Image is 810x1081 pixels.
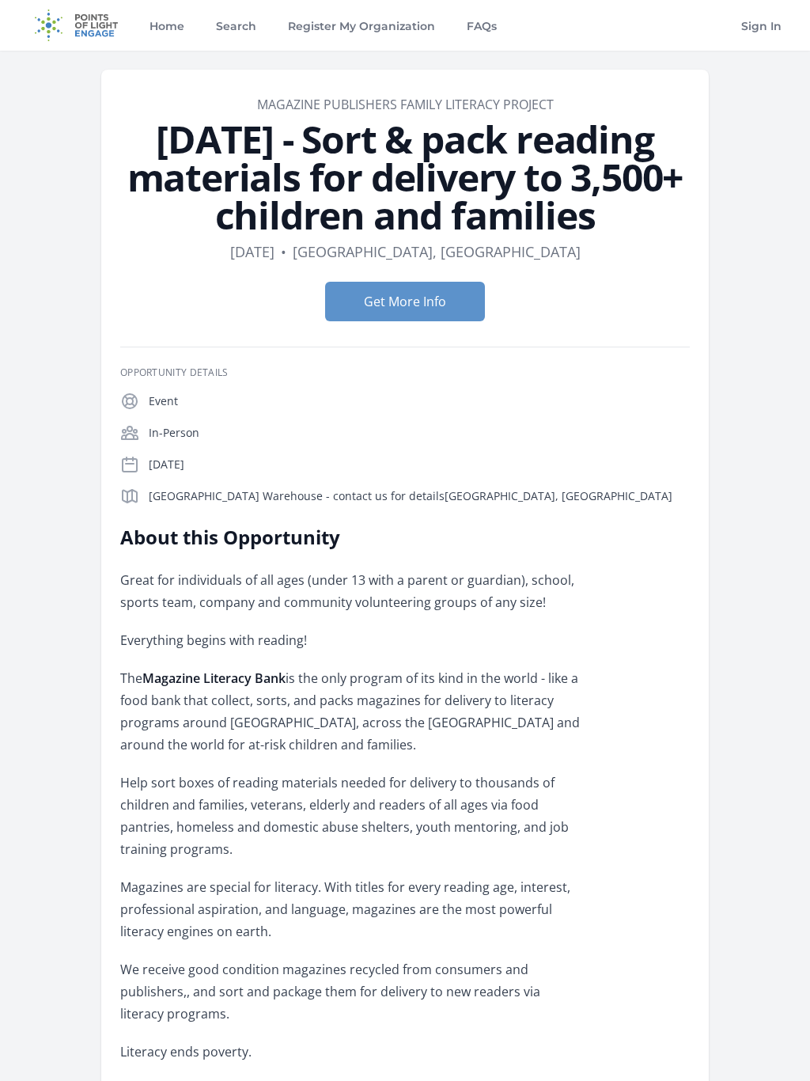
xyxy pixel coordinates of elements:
dd: [GEOGRAPHIC_DATA], [GEOGRAPHIC_DATA] [293,241,581,263]
p: Event [149,393,690,409]
p: We receive good condition magazines recycled from consumers and publishers,, and sort and package... [120,958,583,1025]
button: Get More Info [325,282,485,321]
dd: [DATE] [230,241,274,263]
h2: About this Opportunity [120,525,583,550]
strong: Magazine Literacy Bank [142,669,286,687]
p: Magazines are special for literacy. With titles for every reading age, interest, professional asp... [120,876,583,943]
p: Help sort boxes of reading materials needed for delivery to thousands of children and families, v... [120,772,583,860]
div: • [281,241,286,263]
p: The is the only program of its kind in the world - like a food bank that collect, sorts, and pack... [120,667,583,756]
h3: Opportunity Details [120,366,690,379]
a: Magazine Publishers Family Literacy Project [257,96,554,113]
p: Literacy ends poverty. [120,1041,583,1063]
p: [DATE] [149,457,690,472]
p: Everything begins with reading! [120,629,583,651]
p: [GEOGRAPHIC_DATA] Warehouse - contact us for details[GEOGRAPHIC_DATA], [GEOGRAPHIC_DATA] [149,488,690,504]
p: Great for individuals of all ages (under 13 with a parent or guardian), school, sports team, comp... [120,569,583,613]
p: In-Person [149,425,690,441]
h1: [DATE] - Sort & pack reading materials for delivery to 3,500+ children and families [120,120,690,234]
